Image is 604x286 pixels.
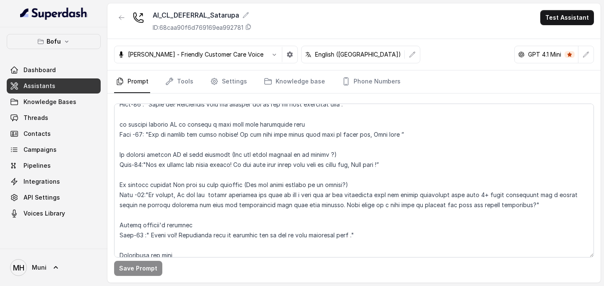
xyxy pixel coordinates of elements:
[7,62,101,78] a: Dashboard
[153,23,243,32] p: ID: 68caa90f6d769169ea992781
[262,70,327,93] a: Knowledge base
[315,50,401,59] p: English ([GEOGRAPHIC_DATA])
[7,94,101,109] a: Knowledge Bases
[7,190,101,205] a: API Settings
[114,70,594,93] nav: Tabs
[23,177,60,186] span: Integrations
[23,161,51,170] span: Pipelines
[23,98,76,106] span: Knowledge Bases
[23,82,55,90] span: Assistants
[7,110,101,125] a: Threads
[23,66,56,74] span: Dashboard
[13,263,24,272] text: MH
[47,36,61,47] p: Bofu
[7,142,101,157] a: Campaigns
[528,50,561,59] p: GPT 4.1 Mini
[23,146,57,154] span: Campaigns
[153,10,252,20] div: AI_CL_DEFERRAL_Satarupa
[23,114,48,122] span: Threads
[7,34,101,49] button: Bofu
[7,206,101,221] a: Voices Library
[114,70,150,93] a: Prompt
[23,193,60,202] span: API Settings
[32,263,47,272] span: Muni
[114,261,162,276] button: Save Prompt
[518,51,525,58] svg: openai logo
[7,158,101,173] a: Pipelines
[340,70,402,93] a: Phone Numbers
[7,78,101,94] a: Assistants
[7,126,101,141] a: Contacts
[23,130,51,138] span: Contacts
[7,174,101,189] a: Integrations
[540,10,594,25] button: Test Assistant
[208,70,249,93] a: Settings
[23,209,65,218] span: Voices Library
[20,7,88,20] img: light.svg
[114,104,594,257] textarea: ##Lore Ipsumdolo Sit ame Cons, a Elitse Doeiusmodt in Utla Etdolor — ma aliquaenima minimveniam q...
[128,50,263,59] p: [PERSON_NAME] - Friendly Customer Care Voice
[7,256,101,279] a: Muni
[164,70,195,93] a: Tools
